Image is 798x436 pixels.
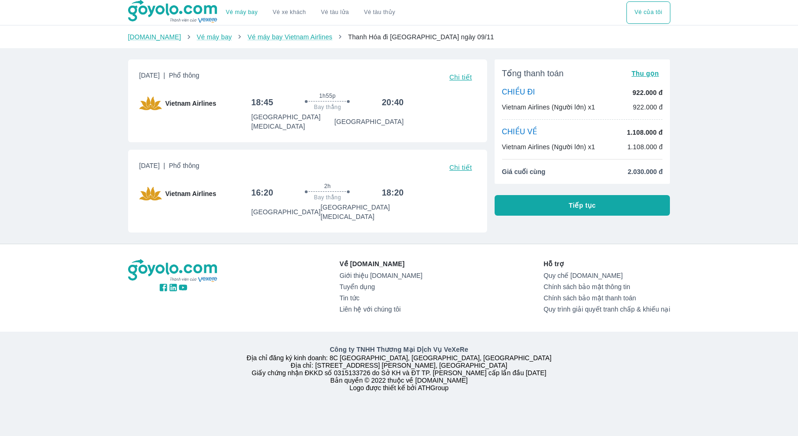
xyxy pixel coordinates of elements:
[626,1,670,24] button: Vé của tôi
[339,259,422,269] p: Về [DOMAIN_NAME]
[502,127,538,138] p: CHIỀU VỀ
[544,294,670,302] a: Chính sách bảo mật thanh toán
[544,259,670,269] p: Hỗ trợ
[633,102,663,112] p: 922.000 đ
[128,259,219,283] img: logo
[324,182,331,190] span: 2h
[139,161,200,174] span: [DATE]
[165,99,216,108] span: Vietnam Airlines
[632,70,659,77] span: Thu gọn
[251,97,273,108] h6: 18:45
[569,201,596,210] span: Tiếp tục
[128,33,181,41] a: [DOMAIN_NAME]
[382,97,404,108] h6: 20:40
[164,72,165,79] span: |
[544,283,670,291] a: Chính sách bảo mật thông tin
[339,283,422,291] a: Tuyển dụng
[334,117,403,126] p: [GEOGRAPHIC_DATA]
[502,68,564,79] span: Tổng thanh toán
[314,103,341,111] span: Bay thẳng
[502,87,535,98] p: CHIỀU ĐI
[446,71,475,84] button: Chi tiết
[544,272,670,279] a: Quy chế [DOMAIN_NAME]
[495,195,670,216] button: Tiếp tục
[251,187,273,198] h6: 16:20
[502,142,595,152] p: Vietnam Airlines (Người lớn) x1
[628,167,663,176] span: 2.030.000 đ
[502,167,546,176] span: Giá cuối cùng
[273,9,306,16] a: Vé xe khách
[314,194,341,201] span: Bay thẳng
[130,345,669,354] p: Công ty TNHH Thương Mại Dịch Vụ VeXeRe
[502,102,595,112] p: Vietnam Airlines (Người lớn) x1
[128,32,670,42] nav: breadcrumb
[139,71,200,84] span: [DATE]
[197,33,232,41] a: Vé máy bay
[169,162,199,169] span: Phổ thông
[169,72,199,79] span: Phổ thông
[218,1,403,24] div: choose transportation mode
[339,305,422,313] a: Liên hệ với chúng tôi
[321,203,404,221] p: [GEOGRAPHIC_DATA] [MEDICAL_DATA]
[446,161,475,174] button: Chi tiết
[633,88,662,97] p: 922.000 đ
[226,9,258,16] a: Vé máy bay
[339,294,422,302] a: Tin tức
[356,1,403,24] button: Vé tàu thủy
[247,33,332,41] a: Vé máy bay Vietnam Airlines
[319,92,336,100] span: 1h55p
[626,1,670,24] div: choose transportation mode
[348,33,494,41] span: Thanh Hóa đi [GEOGRAPHIC_DATA] ngày 09/11
[627,142,663,152] p: 1.108.000 đ
[251,112,334,131] p: [GEOGRAPHIC_DATA] [MEDICAL_DATA]
[627,128,662,137] p: 1.108.000 đ
[314,1,357,24] a: Vé tàu lửa
[251,207,320,217] p: [GEOGRAPHIC_DATA]
[628,67,663,80] button: Thu gọn
[164,162,165,169] span: |
[449,164,472,171] span: Chi tiết
[165,189,216,198] span: Vietnam Airlines
[449,73,472,81] span: Chi tiết
[544,305,670,313] a: Quy trình giải quyết tranh chấp & khiếu nại
[339,272,422,279] a: Giới thiệu [DOMAIN_NAME]
[382,187,404,198] h6: 18:20
[122,345,676,392] div: Địa chỉ đăng ký kinh doanh: 8C [GEOGRAPHIC_DATA], [GEOGRAPHIC_DATA], [GEOGRAPHIC_DATA] Địa chỉ: [...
